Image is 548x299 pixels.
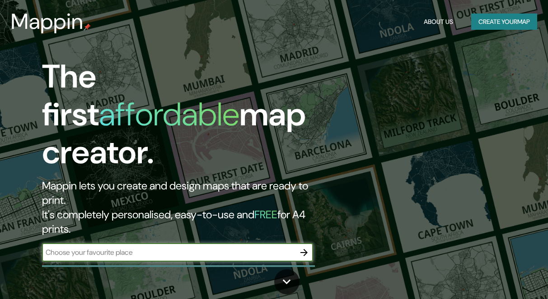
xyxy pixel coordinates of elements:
[99,93,239,135] h1: affordable
[42,58,316,179] h1: The first map creator.
[420,14,457,30] button: About Us
[42,247,295,258] input: Choose your favourite place
[42,179,316,236] h2: Mappin lets you create and design maps that are ready to print. It's completely personalised, eas...
[471,14,537,30] button: Create yourmap
[84,23,91,31] img: mappin-pin
[254,207,277,221] h5: FREE
[11,9,84,34] h3: Mappin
